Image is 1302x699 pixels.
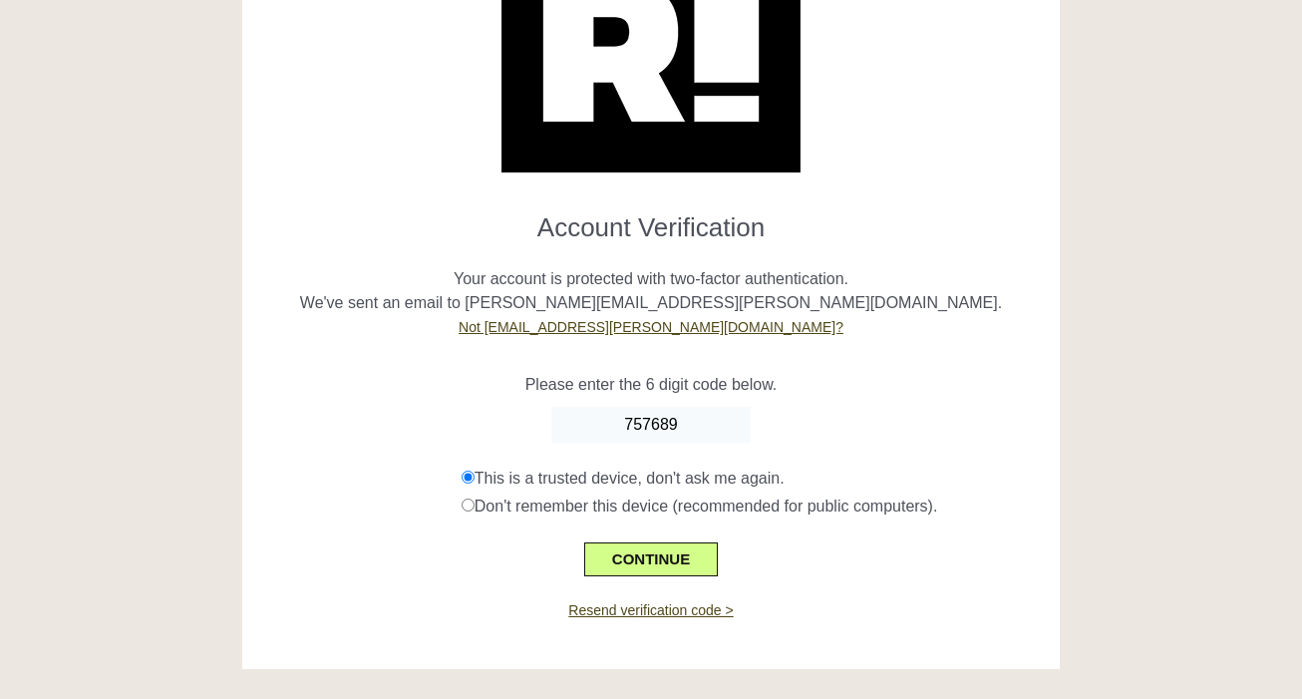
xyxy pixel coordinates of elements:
iframe: Intercom live chat [1234,631,1282,679]
a: Resend verification code > [568,602,733,618]
input: Enter Code [551,407,751,443]
button: CONTINUE [584,542,718,576]
h1: Account Verification [257,196,1046,243]
p: Your account is protected with two-factor authentication. We've sent an email to [PERSON_NAME][EM... [257,243,1046,339]
p: Please enter the 6 digit code below. [257,373,1046,397]
div: This is a trusted device, don't ask me again. [462,467,1045,491]
div: Don't remember this device (recommended for public computers). [462,495,1045,519]
a: Not [EMAIL_ADDRESS][PERSON_NAME][DOMAIN_NAME]? [459,319,843,335]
